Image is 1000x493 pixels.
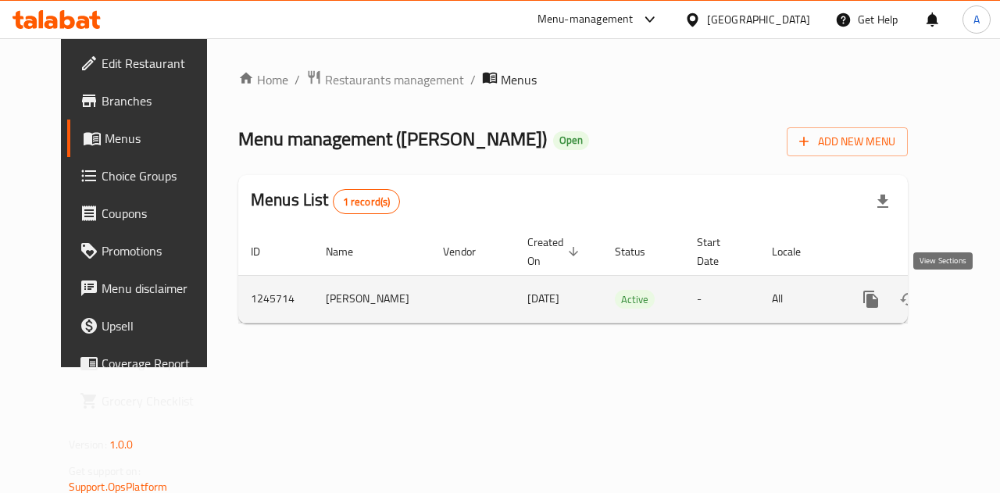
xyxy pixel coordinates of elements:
[105,129,216,148] span: Menus
[102,91,216,110] span: Branches
[684,275,759,323] td: -
[615,291,655,309] span: Active
[864,183,902,220] div: Export file
[306,70,464,90] a: Restaurants management
[313,275,430,323] td: [PERSON_NAME]
[759,275,840,323] td: All
[69,461,141,481] span: Get support on:
[772,242,821,261] span: Locale
[852,280,890,318] button: more
[326,242,373,261] span: Name
[102,279,216,298] span: Menu disclaimer
[615,242,666,261] span: Status
[697,233,741,270] span: Start Date
[527,288,559,309] span: [DATE]
[615,290,655,309] div: Active
[890,280,927,318] button: Change Status
[67,345,228,382] a: Coverage Report
[238,70,288,89] a: Home
[67,270,228,307] a: Menu disclaimer
[799,132,895,152] span: Add New Menu
[537,10,634,29] div: Menu-management
[109,434,134,455] span: 1.0.0
[443,242,496,261] span: Vendor
[102,166,216,185] span: Choice Groups
[470,70,476,89] li: /
[67,232,228,270] a: Promotions
[67,307,228,345] a: Upsell
[333,189,401,214] div: Total records count
[67,195,228,232] a: Coupons
[973,11,980,28] span: A
[67,120,228,157] a: Menus
[787,127,908,156] button: Add New Menu
[501,70,537,89] span: Menus
[102,54,216,73] span: Edit Restaurant
[102,241,216,260] span: Promotions
[295,70,300,89] li: /
[251,188,400,214] h2: Menus List
[527,233,584,270] span: Created On
[67,382,228,420] a: Grocery Checklist
[67,157,228,195] a: Choice Groups
[325,70,464,89] span: Restaurants management
[238,70,908,90] nav: breadcrumb
[69,434,107,455] span: Version:
[251,242,280,261] span: ID
[334,195,400,209] span: 1 record(s)
[553,131,589,150] div: Open
[238,121,547,156] span: Menu management ( [PERSON_NAME] )
[238,275,313,323] td: 1245714
[67,82,228,120] a: Branches
[102,391,216,410] span: Grocery Checklist
[67,45,228,82] a: Edit Restaurant
[707,11,810,28] div: [GEOGRAPHIC_DATA]
[102,204,216,223] span: Coupons
[553,134,589,147] span: Open
[102,354,216,373] span: Coverage Report
[102,316,216,335] span: Upsell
